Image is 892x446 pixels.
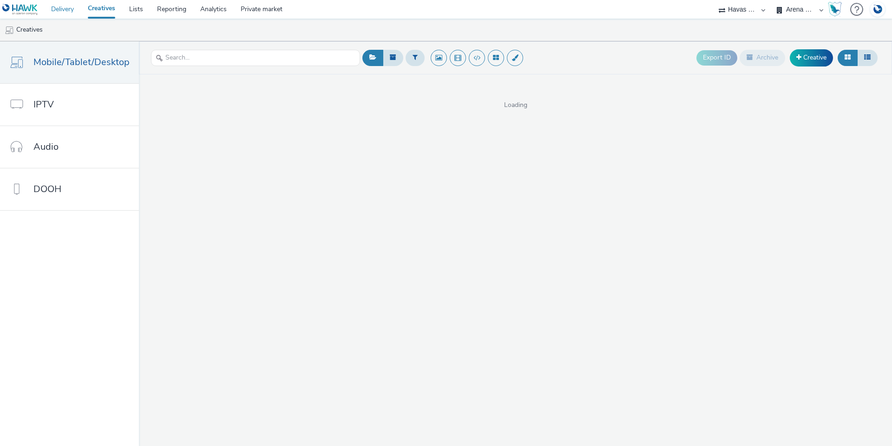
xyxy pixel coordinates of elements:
[33,140,59,153] span: Audio
[5,26,14,35] img: mobile
[696,50,737,65] button: Export ID
[33,98,54,111] span: IPTV
[139,100,892,110] span: Loading
[790,49,833,66] a: Creative
[857,50,878,66] button: Table
[740,50,785,66] button: Archive
[33,55,130,69] span: Mobile/Tablet/Desktop
[838,50,858,66] button: Grid
[2,4,38,15] img: undefined Logo
[828,2,846,17] a: Hawk Academy
[828,2,842,17] img: Hawk Academy
[33,182,61,196] span: DOOH
[871,2,885,17] img: Account DE
[151,50,360,66] input: Search...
